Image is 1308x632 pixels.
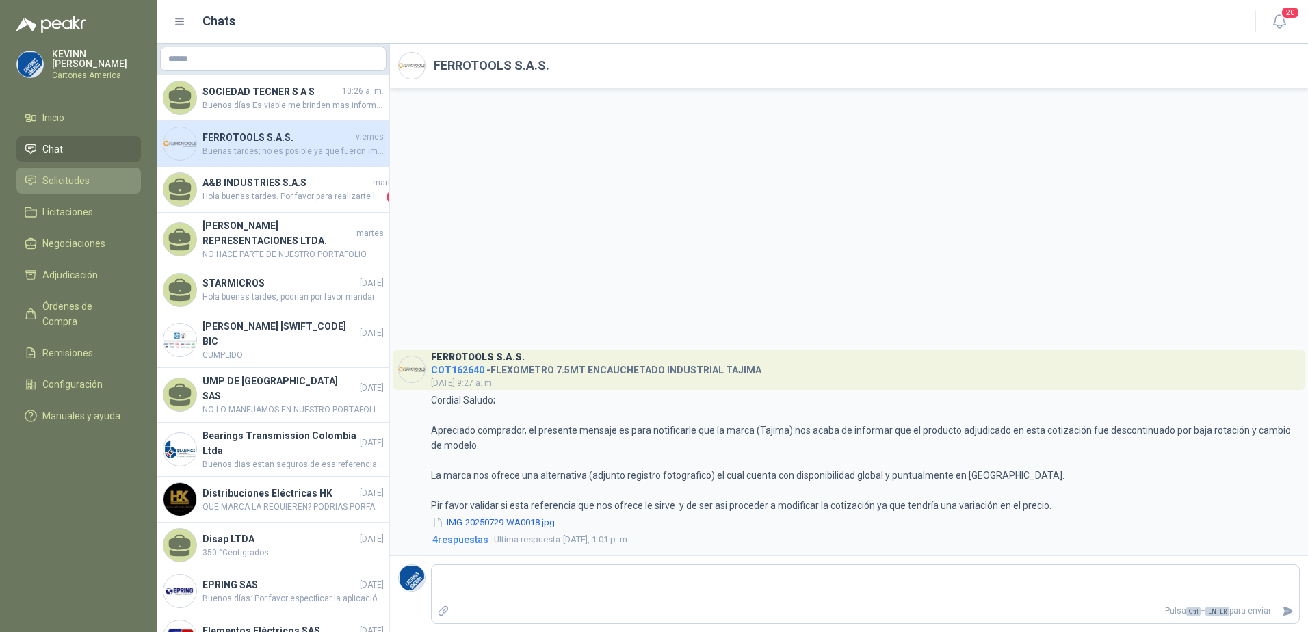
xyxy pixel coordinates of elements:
[42,110,64,125] span: Inicio
[399,565,425,591] img: Company Logo
[157,167,389,213] a: A&B INDUSTRIES S.A.SmartesHola buenas tardes. Por favor para realizarte la cotización. Necesitan ...
[360,579,384,592] span: [DATE]
[202,501,384,514] span: QUE MARCA LA REQUIEREN? PODRIAS PORFA ADJUNTAR LA FICHA TECNICA DE LA BOMBA
[42,408,120,423] span: Manuales y ayuda
[16,16,86,33] img: Logo peakr
[431,516,556,530] button: IMG-20250729-WA0018.jpg
[157,523,389,568] a: Disap LTDA[DATE]350 °Centigrados
[16,199,141,225] a: Licitaciones
[163,483,196,516] img: Company Logo
[16,262,141,288] a: Adjudicación
[42,377,103,392] span: Configuración
[42,267,98,282] span: Adjudicación
[157,313,389,368] a: Company Logo[PERSON_NAME] [SWIFT_CODE] BIC[DATE]CUMPLIDO
[431,378,494,388] span: [DATE] 9:27 a. m.
[202,531,357,547] h4: Disap LTDA
[157,477,389,523] a: Company LogoDistribuciones Eléctricas HK[DATE]QUE MARCA LA REQUIEREN? PODRIAS PORFA ADJUNTAR LA F...
[387,190,400,204] span: 1
[360,533,384,546] span: [DATE]
[202,130,353,145] h4: FERROTOOLS S.A.S.
[163,433,196,466] img: Company Logo
[157,267,389,313] a: STARMICROS[DATE]Hola buenas tardes, podrían por favor mandar especificaciones o imágenes del prod...
[373,176,400,189] span: martes
[1186,607,1201,616] span: Ctrl
[202,218,354,248] h4: [PERSON_NAME] REPRESENTACIONES LTDA.
[1277,599,1299,623] button: Enviar
[163,575,196,607] img: Company Logo
[431,393,1300,513] p: Cordial Saludo; Apreciado comprador, el presente mensaje es para notificarle que la marca (Tajima...
[16,231,141,256] a: Negociaciones
[360,327,384,340] span: [DATE]
[399,356,425,382] img: Company Logo
[431,354,525,361] h3: FERROTOOLS S.A.S.
[432,599,455,623] label: Adjuntar archivos
[434,56,549,75] h2: FERROTOOLS S.A.S.
[157,75,389,121] a: SOCIEDAD TECNER S A S10:26 a. m.Buenos días Es viable me brinden mas informacion de este producto...
[202,276,357,291] h4: STARMICROS
[157,568,389,614] a: Company LogoEPRING SAS[DATE]Buenos días: Por favor especificar la aplicación: (Si es para izaje. ...
[163,127,196,160] img: Company Logo
[360,382,384,395] span: [DATE]
[202,349,384,362] span: CUMPLIDO
[432,532,488,547] span: 4 respuesta s
[202,547,384,559] span: 350 °Centigrados
[157,368,389,423] a: UMP DE [GEOGRAPHIC_DATA] SAS[DATE]NO LO MANEJAMOS EN NUESTRO PORTAFOLIO DE PRODUCTOS
[342,85,384,98] span: 10:26 a. m.
[163,324,196,356] img: Company Logo
[16,371,141,397] a: Configuración
[202,12,235,31] h1: Chats
[202,84,339,99] h4: SOCIEDAD TECNER S A S
[16,105,141,131] a: Inicio
[202,592,384,605] span: Buenos días: Por favor especificar la aplicación: (Si es para izaje. para amarrar carga, cuantos ...
[431,361,761,374] h4: - FLEXOMETRO 7.5MT ENCAUCHETADO INDUSTRIAL TAJIMA
[202,190,384,204] span: Hola buenas tardes. Por favor para realizarte la cotización. Necesitan la manguera para agua aire...
[455,599,1277,623] p: Pulsa + para enviar
[431,365,484,376] span: COT162640
[42,173,90,188] span: Solicitudes
[494,533,629,547] span: [DATE], 1:01 p. m.
[16,136,141,162] a: Chat
[17,51,43,77] img: Company Logo
[16,403,141,429] a: Manuales y ayuda
[202,404,384,417] span: NO LO MANEJAMOS EN NUESTRO PORTAFOLIO DE PRODUCTOS
[202,458,384,471] span: Buenos dias estan seguros de esa referencia ya que no sale en ninguna marca quedamos atentos a su...
[356,131,384,144] span: viernes
[360,436,384,449] span: [DATE]
[202,373,357,404] h4: UMP DE [GEOGRAPHIC_DATA] SAS
[52,49,141,68] p: KEVINN [PERSON_NAME]
[202,291,384,304] span: Hola buenas tardes, podrían por favor mandar especificaciones o imágenes del productor para poder...
[42,236,105,251] span: Negociaciones
[202,319,357,349] h4: [PERSON_NAME] [SWIFT_CODE] BIC
[157,121,389,167] a: Company LogoFERROTOOLS S.A.S.viernesBuenas tardes; no es posible ya que fueron importados.
[1205,607,1229,616] span: ENTER
[430,532,1300,547] a: 4respuestasUltima respuesta[DATE], 1:01 p. m.
[202,145,384,158] span: Buenas tardes; no es posible ya que fueron importados.
[157,423,389,477] a: Company LogoBearings Transmission Colombia Ltda[DATE]Buenos dias estan seguros de esa referencia ...
[494,533,560,547] span: Ultima respuesta
[202,428,357,458] h4: Bearings Transmission Colombia Ltda
[1281,6,1300,19] span: 20
[157,213,389,267] a: [PERSON_NAME] REPRESENTACIONES LTDA.martesNO HACE PARTE DE NUESTRO PORTAFOLIO
[16,168,141,194] a: Solicitudes
[1267,10,1292,34] button: 20
[202,486,357,501] h4: Distribuciones Eléctricas HK
[356,227,384,240] span: martes
[360,277,384,290] span: [DATE]
[42,345,93,360] span: Remisiones
[16,340,141,366] a: Remisiones
[42,299,128,329] span: Órdenes de Compra
[202,175,370,190] h4: A&B INDUSTRIES S.A.S
[202,99,384,112] span: Buenos días Es viable me brinden mas informacion de este producto para asi poder ofertar. Dato de...
[52,71,141,79] p: Cartones America
[16,293,141,334] a: Órdenes de Compra
[202,577,357,592] h4: EPRING SAS
[399,53,425,79] img: Company Logo
[42,142,63,157] span: Chat
[42,205,93,220] span: Licitaciones
[360,487,384,500] span: [DATE]
[202,248,384,261] span: NO HACE PARTE DE NUESTRO PORTAFOLIO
